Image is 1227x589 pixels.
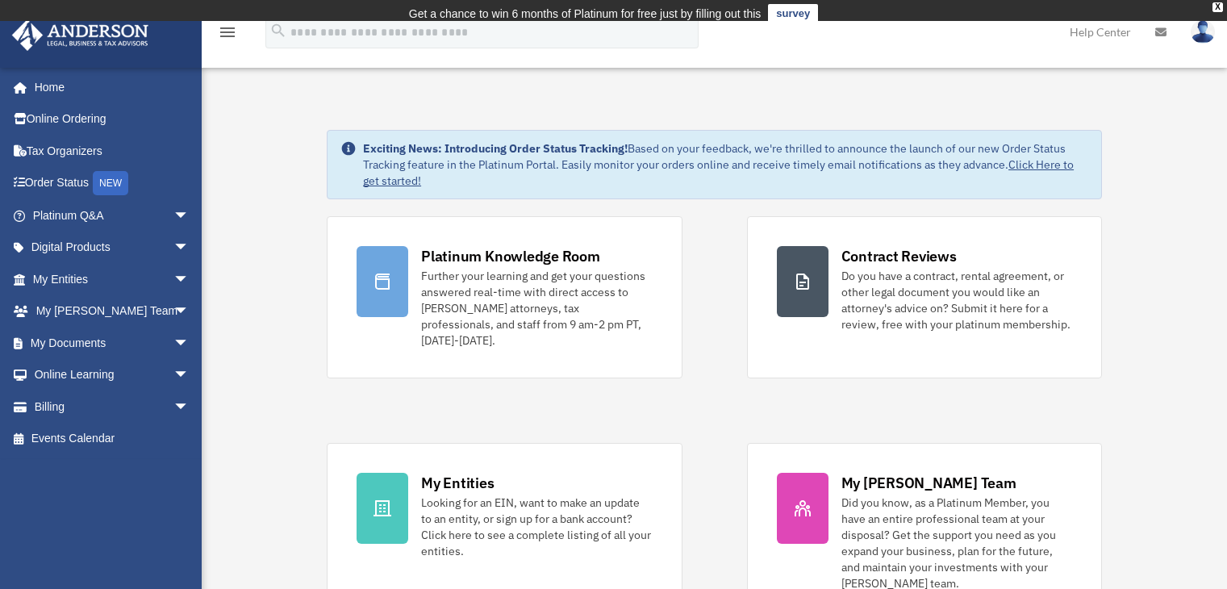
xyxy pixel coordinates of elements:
[409,4,762,23] div: Get a chance to win 6 months of Platinum for free just by filling out this
[421,495,652,559] div: Looking for an EIN, want to make an update to an entity, or sign up for a bank account? Click her...
[173,391,206,424] span: arrow_drop_down
[421,268,652,349] div: Further your learning and get your questions answered real-time with direct access to [PERSON_NAM...
[768,4,818,23] a: survey
[11,232,214,264] a: Digital Productsarrow_drop_down
[327,216,682,378] a: Platinum Knowledge Room Further your learning and get your questions answered real-time with dire...
[1212,2,1223,12] div: close
[747,216,1102,378] a: Contract Reviews Do you have a contract, rental agreement, or other legal document you would like...
[11,199,214,232] a: Platinum Q&Aarrow_drop_down
[841,268,1072,332] div: Do you have a contract, rental agreement, or other legal document you would like an attorney's ad...
[173,295,206,328] span: arrow_drop_down
[841,473,1016,493] div: My [PERSON_NAME] Team
[11,71,206,103] a: Home
[218,28,237,42] a: menu
[173,232,206,265] span: arrow_drop_down
[11,295,214,328] a: My [PERSON_NAME] Teamarrow_drop_down
[11,103,214,136] a: Online Ordering
[173,359,206,392] span: arrow_drop_down
[363,157,1074,188] a: Click Here to get started!
[11,135,214,167] a: Tax Organizers
[421,246,600,266] div: Platinum Knowledge Room
[173,263,206,296] span: arrow_drop_down
[11,423,214,455] a: Events Calendar
[421,473,494,493] div: My Entities
[11,167,214,200] a: Order StatusNEW
[173,199,206,232] span: arrow_drop_down
[11,359,214,391] a: Online Learningarrow_drop_down
[218,23,237,42] i: menu
[1191,20,1215,44] img: User Pic
[93,171,128,195] div: NEW
[363,140,1088,189] div: Based on your feedback, we're thrilled to announce the launch of our new Order Status Tracking fe...
[841,246,957,266] div: Contract Reviews
[173,327,206,360] span: arrow_drop_down
[269,22,287,40] i: search
[11,391,214,423] a: Billingarrow_drop_down
[11,327,214,359] a: My Documentsarrow_drop_down
[7,19,153,51] img: Anderson Advisors Platinum Portal
[363,141,628,156] strong: Exciting News: Introducing Order Status Tracking!
[11,263,214,295] a: My Entitiesarrow_drop_down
